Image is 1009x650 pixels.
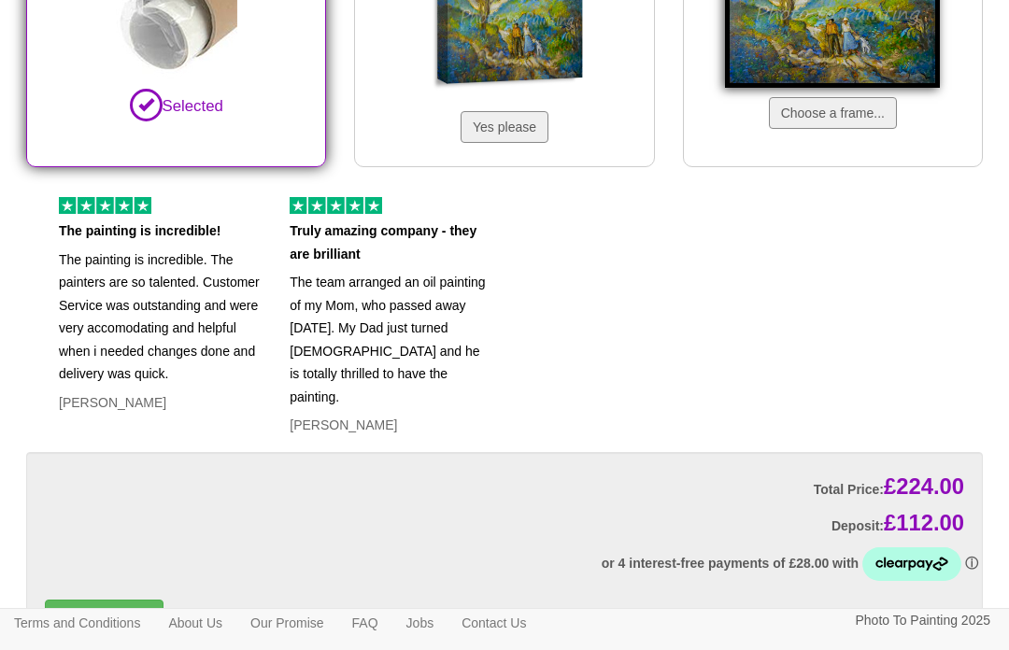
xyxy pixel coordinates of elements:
button: Add to Basket [45,600,163,631]
img: 5 of out 5 stars [59,197,151,214]
p: Photo To Painting 2025 [855,609,990,632]
p: [PERSON_NAME] [59,391,262,415]
span: or 4 interest-free payments of £28.00 with [602,556,861,571]
label: Deposit: [831,507,964,539]
button: Yes please [461,111,548,143]
p: Truly amazing company - they are brilliant [290,219,492,265]
p: The painting is incredible! [59,219,262,243]
p: The team arranged an oil painting of my Mom, who passed away [DATE]. My Dad just turned [DEMOGRAP... [290,271,492,408]
a: Information - Opens a dialog [965,556,978,571]
p: Selected [55,88,297,120]
p: [PERSON_NAME] [290,414,492,437]
img: 5 of out 5 stars [290,197,382,214]
a: About Us [154,609,236,637]
p: The painting is incredible. The painters are so talented. Customer Service was outstanding and we... [59,248,262,386]
span: £112.00 [884,510,964,535]
a: Contact Us [448,609,540,637]
span: £224.00 [884,473,964,499]
button: Choose a frame... [769,97,897,129]
a: FAQ [338,609,392,637]
label: Total Price: [814,471,964,502]
a: Jobs [392,609,448,637]
a: Our Promise [236,609,338,637]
